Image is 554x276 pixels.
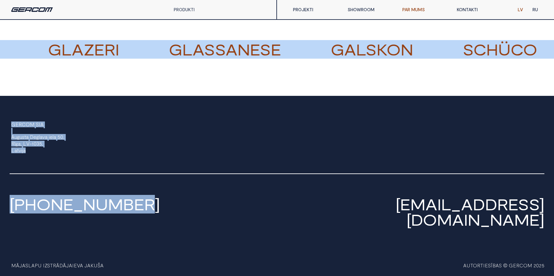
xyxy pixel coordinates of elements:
span: 0 [34,141,37,146]
span: a [40,134,42,140]
span: L [11,147,14,153]
span: i [21,147,22,153]
span: V [26,141,29,146]
span: , [63,134,64,140]
a: LV [513,3,528,16]
span: u [14,134,17,140]
span: G [11,121,15,127]
a: PRODUKTI [174,7,195,12]
strong: VVVV [281,40,331,59]
span: , [42,141,43,146]
span: 5 [57,134,60,140]
span: 3 [37,141,39,146]
span: t [24,134,26,140]
span: j [22,147,23,153]
span: s [22,134,24,140]
span: e [33,134,36,140]
span: l [53,134,54,140]
span: a [54,134,56,140]
span: E [15,121,19,127]
a: [EMAIL_ADDRESS][DOMAIN_NAME] [396,195,544,229]
span: S [36,121,39,127]
span: v [42,134,45,140]
span: a [14,147,17,153]
a: PROJEKTI [288,3,343,16]
span: - [29,141,32,146]
strong: VVVV [119,40,169,59]
strong: VVVV [413,40,463,59]
span: a [45,134,47,140]
span: L [23,141,26,146]
span: A [11,134,14,140]
span: l [39,134,40,140]
span: t [17,147,19,153]
a: PAR MUMS [398,3,452,16]
span: a [18,141,21,146]
a: KONTAKTI [452,3,507,16]
span: A [40,121,44,127]
span: D [30,134,33,140]
a: RU [528,3,543,16]
span: g [17,134,20,140]
span: C [22,121,26,127]
span: 1 [32,141,34,146]
span: I [39,121,40,127]
span: i [49,134,50,140]
span: R [11,141,14,146]
span: O [26,121,30,127]
span: e [50,134,53,140]
span: ī [14,141,15,146]
span: M [30,121,35,127]
span: 5 [39,141,42,146]
span: u [20,134,22,140]
span: 0 [60,134,63,140]
span: , [21,141,22,146]
a: [PHONE_NUMBER] [10,195,160,213]
span: R [19,121,22,127]
span: g [15,141,18,146]
span: a [26,134,29,140]
span: g [36,134,39,140]
span: a [23,147,26,153]
span: v [19,147,21,153]
a: SHOWROOM [343,3,397,16]
a: IEVA JAKUŠA [72,262,104,268]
